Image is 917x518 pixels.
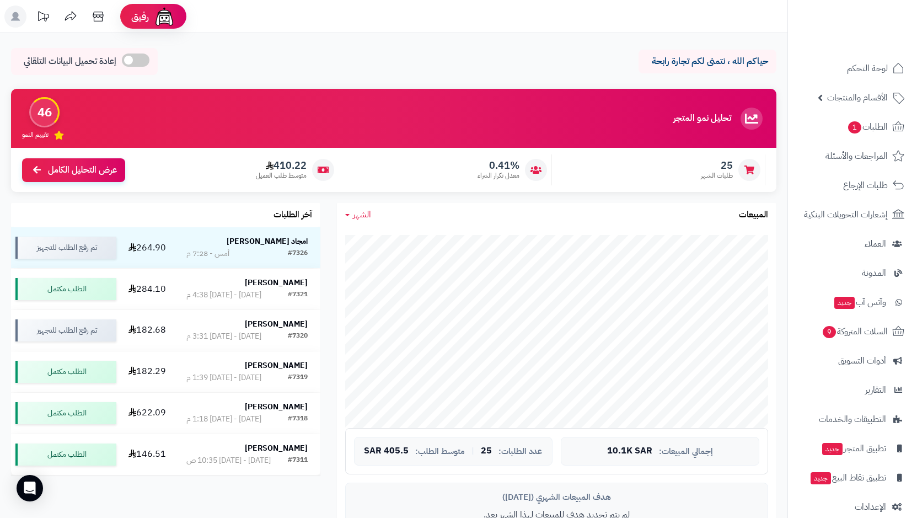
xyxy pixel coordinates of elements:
p: حياكم الله ، نتمنى لكم تجارة رابحة [647,55,768,68]
a: إشعارات التحويلات البنكية [795,201,910,228]
td: 182.68 [121,310,173,351]
a: تطبيق نقاط البيعجديد [795,464,910,491]
span: طلبات الإرجاع [843,178,888,193]
div: [DATE] - [DATE] 1:39 م [186,372,261,383]
td: 284.10 [121,269,173,309]
span: السلات المتروكة [822,324,888,339]
span: أدوات التسويق [838,353,886,369]
a: أدوات التسويق [795,348,910,374]
strong: [PERSON_NAME] [245,401,308,413]
span: جديد [834,297,855,309]
a: عرض التحليل الكامل [22,158,125,182]
span: العملاء [865,236,886,252]
span: جديد [822,443,843,455]
strong: [PERSON_NAME] [245,277,308,289]
td: 146.51 [121,434,173,475]
a: المراجعات والأسئلة [795,143,910,169]
span: متوسط الطلب: [415,447,465,456]
div: [DATE] - [DATE] 10:35 ص [186,455,271,466]
a: التقارير [795,377,910,403]
span: إعادة تحميل البيانات التلقائي [24,55,116,68]
h3: آخر الطلبات [274,210,312,220]
div: [DATE] - [DATE] 3:31 م [186,331,261,342]
strong: امجاد [PERSON_NAME] [227,236,308,247]
td: 622.09 [121,393,173,434]
div: Open Intercom Messenger [17,475,43,501]
span: المدونة [862,265,886,281]
span: 410.22 [256,159,307,172]
a: المدونة [795,260,910,286]
strong: [PERSON_NAME] [245,318,308,330]
div: #7320 [288,331,308,342]
div: [DATE] - [DATE] 4:38 م [186,290,261,301]
span: 10.1K SAR [607,446,652,456]
span: جديد [811,472,831,484]
span: طلبات الشهر [701,171,733,180]
span: الشهر [353,208,371,221]
span: 1 [848,121,861,133]
div: الطلب مكتمل [15,278,116,300]
span: الأقسام والمنتجات [827,90,888,105]
strong: [PERSON_NAME] [245,360,308,371]
td: 182.29 [121,351,173,392]
a: طلبات الإرجاع [795,172,910,199]
span: إجمالي المبيعات: [659,447,713,456]
div: #7318 [288,414,308,425]
div: أمس - 7:28 م [186,248,229,259]
a: التطبيقات والخدمات [795,406,910,432]
span: الطلبات [847,119,888,135]
div: #7311 [288,455,308,466]
span: عدد الطلبات: [498,447,542,456]
a: السلات المتروكة9 [795,318,910,345]
div: هدف المبيعات الشهري ([DATE]) [354,492,759,503]
div: #7321 [288,290,308,301]
span: تطبيق نقاط البيع [809,470,886,485]
td: 264.90 [121,227,173,268]
div: #7319 [288,372,308,383]
div: تم رفع الطلب للتجهيز [15,319,116,341]
span: 0.41% [478,159,519,172]
span: المراجعات والأسئلة [825,148,888,164]
a: تحديثات المنصة [29,6,57,30]
div: الطلب مكتمل [15,402,116,424]
span: عرض التحليل الكامل [48,164,117,177]
div: [DATE] - [DATE] 1:18 م [186,414,261,425]
a: الشهر [345,209,371,221]
a: لوحة التحكم [795,55,910,82]
span: متوسط طلب العميل [256,171,307,180]
span: 25 [481,446,492,456]
span: الإعدادات [855,499,886,515]
span: التقارير [865,382,886,398]
img: ai-face.png [153,6,175,28]
a: العملاء [795,231,910,257]
span: إشعارات التحويلات البنكية [804,207,888,222]
span: 25 [701,159,733,172]
a: وآتس آبجديد [795,289,910,316]
a: الطلبات1 [795,114,910,140]
span: التطبيقات والخدمات [819,412,886,427]
strong: [PERSON_NAME] [245,442,308,454]
span: 405.5 SAR [364,446,409,456]
div: تم رفع الطلب للتجهيز [15,237,116,259]
div: الطلب مكتمل [15,361,116,383]
span: تطبيق المتجر [821,441,886,456]
span: رفيق [131,10,149,23]
span: وآتس آب [833,295,886,310]
img: logo-2.png [842,29,907,52]
span: 9 [823,326,836,338]
span: | [471,447,474,455]
a: تطبيق المتجرجديد [795,435,910,462]
div: الطلب مكتمل [15,444,116,466]
div: #7326 [288,248,308,259]
span: لوحة التحكم [847,61,888,76]
span: تقييم النمو [22,130,49,140]
h3: تحليل نمو المتجر [673,114,731,124]
h3: المبيعات [739,210,768,220]
span: معدل تكرار الشراء [478,171,519,180]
